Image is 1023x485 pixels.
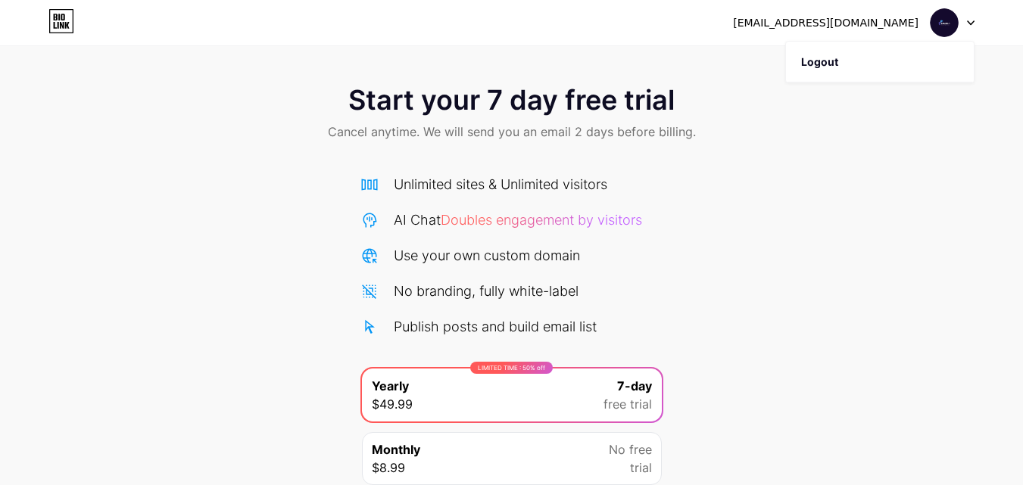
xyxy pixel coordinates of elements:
span: $8.99 [372,459,405,477]
span: Monthly [372,440,420,459]
span: free trial [604,395,652,413]
img: medianconnect [930,8,959,37]
div: LIMITED TIME : 50% off [470,362,553,374]
span: No free [609,440,652,459]
span: 7-day [617,377,652,395]
span: Cancel anytime. We will send you an email 2 days before billing. [328,123,696,141]
span: Start your 7 day free trial [348,85,675,115]
span: $49.99 [372,395,413,413]
li: Logout [786,42,974,82]
span: Doubles engagement by visitors [441,212,642,228]
span: Yearly [372,377,409,395]
div: No branding, fully white-label [394,281,579,301]
div: AI Chat [394,210,642,230]
span: trial [630,459,652,477]
div: Publish posts and build email list [394,316,597,337]
div: Unlimited sites & Unlimited visitors [394,174,607,194]
div: Use your own custom domain [394,245,580,266]
div: [EMAIL_ADDRESS][DOMAIN_NAME] [733,15,919,31]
